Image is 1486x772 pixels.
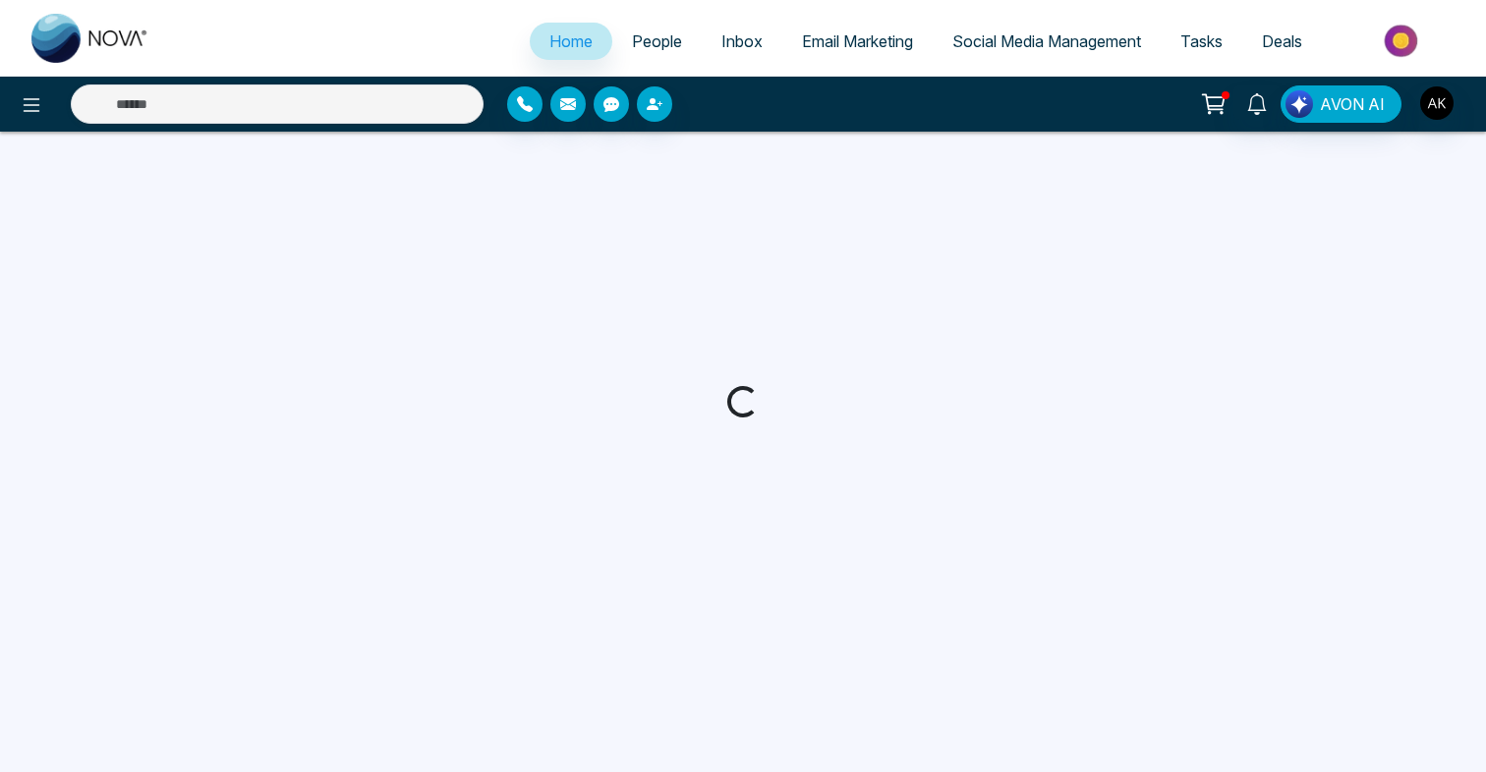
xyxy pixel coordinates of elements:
[612,23,702,60] a: People
[721,31,763,51] span: Inbox
[31,14,149,63] img: Nova CRM Logo
[1262,31,1302,51] span: Deals
[933,23,1161,60] a: Social Media Management
[952,31,1141,51] span: Social Media Management
[632,31,682,51] span: People
[782,23,933,60] a: Email Marketing
[1332,19,1474,63] img: Market-place.gif
[1286,90,1313,118] img: Lead Flow
[702,23,782,60] a: Inbox
[1420,86,1454,120] img: User Avatar
[1161,23,1242,60] a: Tasks
[1320,92,1385,116] span: AVON AI
[802,31,913,51] span: Email Marketing
[549,31,593,51] span: Home
[1281,85,1401,123] button: AVON AI
[1180,31,1223,51] span: Tasks
[530,23,612,60] a: Home
[1242,23,1322,60] a: Deals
